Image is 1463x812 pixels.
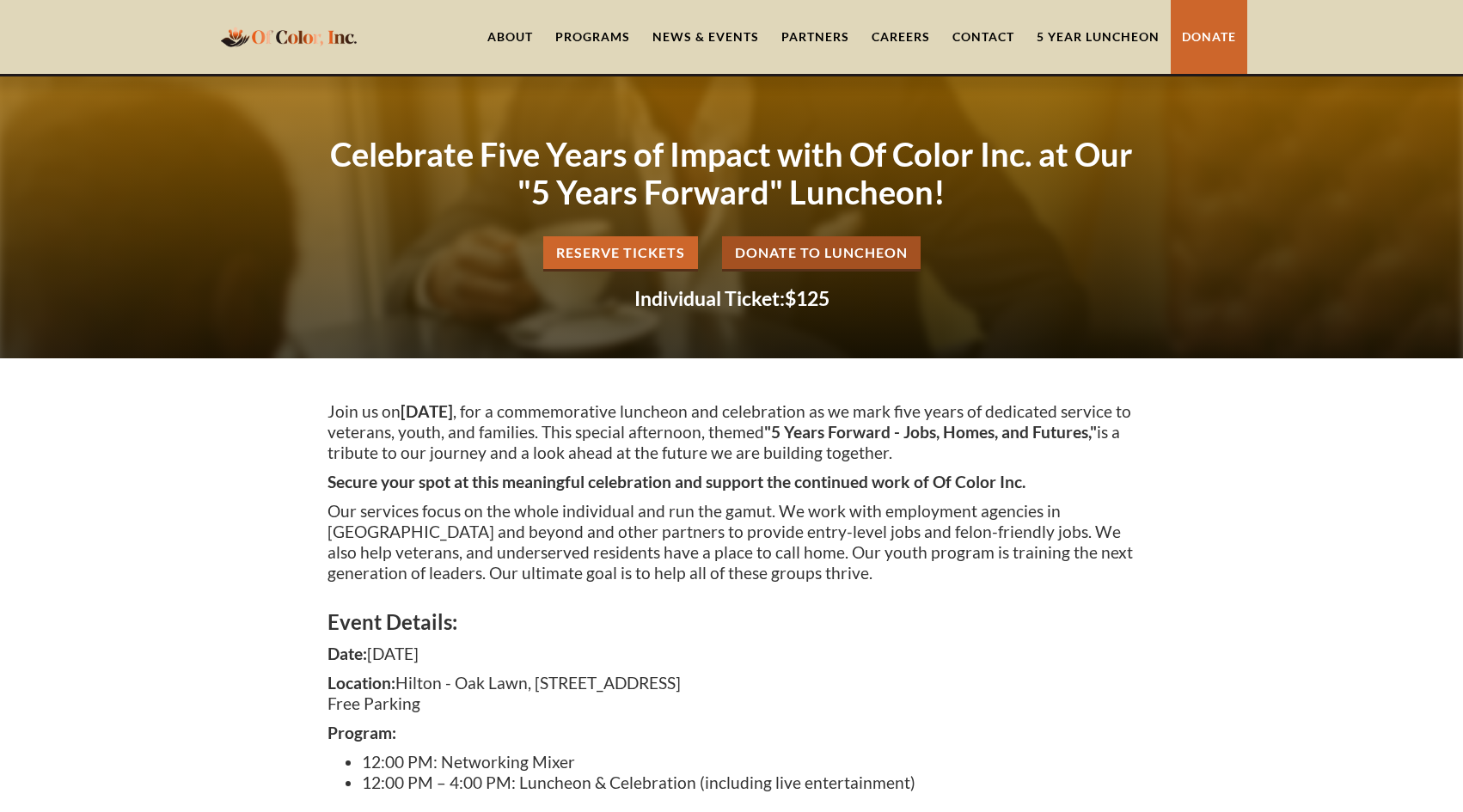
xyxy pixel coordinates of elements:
strong: Celebrate Five Years of Impact with Of Color Inc. at Our "5 Years Forward" Luncheon! [330,134,1133,211]
strong: Secure your spot at this meaningful celebration and support the continued work of Of Color Inc. [327,472,1025,491]
strong: [DATE] [401,401,453,421]
strong: Program: [327,723,396,742]
div: Programs [555,28,630,46]
strong: Event Details: [327,609,457,634]
li: 12:00 PM: Networking Mixer [362,752,1136,772]
li: 12:00 PM – 4:00 PM: Luncheon & Celebration (including live entertainment) [362,772,1136,793]
strong: Individual Ticket: [634,286,785,310]
p: Join us on , for a commemorative luncheon and celebration as we mark five years of dedicated serv... [327,401,1136,463]
h2: $125 [327,289,1136,308]
strong: Date: [327,644,367,663]
p: Hilton - Oak Lawn, [STREET_ADDRESS] Free Parking [327,673,1136,714]
p: Our services focus on the whole individual and run the gamut. We work with employment agencies in... [327,501,1136,583]
a: Donate to Luncheon [722,236,921,272]
p: [DATE] [327,644,1136,664]
strong: "5 Years Forward - Jobs, Homes, and Futures," [764,422,1097,442]
strong: Location: [327,673,395,693]
a: Reserve Tickets [543,236,698,272]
